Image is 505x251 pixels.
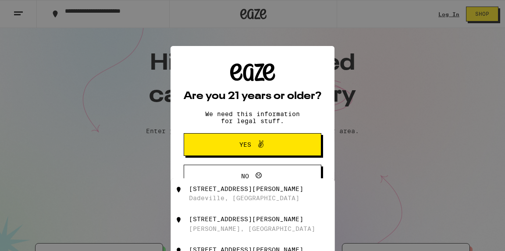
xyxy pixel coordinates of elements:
[239,141,251,148] span: Yes
[5,6,63,13] span: Hi. Need any help?
[174,216,183,224] img: 205 Thornton Avenue
[198,110,307,124] p: We need this information for legal stuff.
[241,173,249,179] span: No
[189,185,303,192] div: [STREET_ADDRESS][PERSON_NAME]
[184,91,321,102] h2: Are you 21 years or older?
[189,216,303,223] div: [STREET_ADDRESS][PERSON_NAME]
[189,194,299,202] div: Dadeville, [GEOGRAPHIC_DATA]
[184,165,321,187] button: No
[184,133,321,156] button: Yes
[174,185,183,194] img: 205 North Thornton Road
[189,225,315,232] div: [PERSON_NAME], [GEOGRAPHIC_DATA]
